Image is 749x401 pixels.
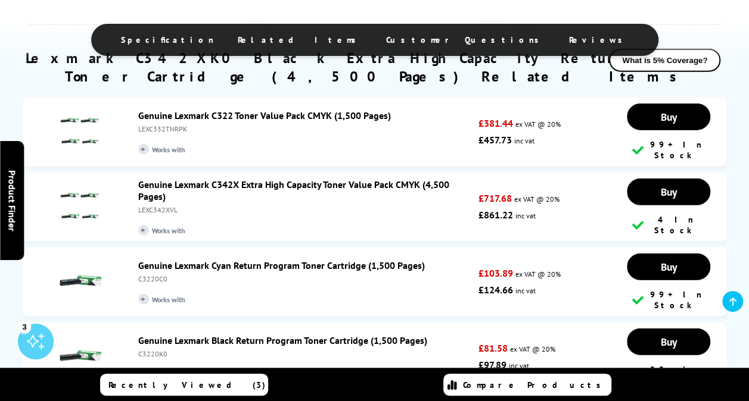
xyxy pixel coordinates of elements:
span: Compare Products [463,380,607,390]
span: Reviews [569,35,629,45]
span: inc vat [514,136,534,145]
span: Buy [661,185,677,199]
span: Customer Questions [386,35,545,45]
a: Genuine Lexmark C342X Extra High Capacity Toner Value Pack CMYK (4,500 Pages) [138,178,449,202]
div: 3 [18,319,31,333]
div: 99+ In Stock [632,289,705,311]
span: ex VAT @ 20% [515,120,561,129]
span: inc vat [515,211,536,220]
div: C3220C0 [138,274,473,283]
span: Product Finder [6,170,18,231]
div: C3220K0 [138,349,473,358]
span: Buy [661,110,677,124]
a: Genuine Lexmark Black Return Program Toner Cartridge (1,500 Pages) [138,334,427,346]
span: Related Items [238,35,362,45]
span: Specification [121,35,214,45]
h2: Lexmark C342XK0 Black Extra High Capacity Return Program Toner Cartridge (4,500 Pages) Related Items [23,49,727,86]
span: Recently Viewed (3) [108,380,266,390]
span: ex VAT @ 20% [515,270,561,278]
div: 4 In Stock [632,214,705,236]
a: Genuine Lexmark C322 Toner Value Pack CMYK (1,500 Pages) [138,109,391,121]
img: Genuine Lexmark Cyan Return Program Toner Cartridge (1,500 Pages) [60,260,101,302]
a: Compare Products [443,374,611,396]
a: Recently Viewed (3) [100,374,268,396]
strong: £457.73 [478,134,512,146]
span: Buy [661,335,677,349]
strong: £124.66 [478,284,513,296]
img: Genuine Lexmark C322 Toner Value Pack CMYK (1,500 Pages) [60,110,101,152]
span: Works with [138,294,198,305]
span: ex VAT @ 20% [514,195,560,203]
div: 99+ In Stock [632,139,705,161]
span: Works with [138,225,198,236]
i: + [138,294,149,305]
img: Genuine Lexmark C342X Extra High Capacity Toner Value Pack CMYK (4,500 Pages) [60,185,101,227]
i: + [138,144,149,155]
strong: £381.44 [478,117,513,129]
span: inc vat [515,286,536,295]
strong: £81.58 [478,342,508,354]
span: inc vat [509,361,529,370]
span: Works with [138,144,198,155]
div: LEXC332TNRPK [138,124,473,133]
strong: £103.89 [478,267,513,279]
i: + [138,225,149,236]
strong: £717.68 [478,192,512,204]
div: 99+ In Stock [632,364,705,386]
span: Buy [661,260,677,274]
img: Genuine Lexmark Black Return Program Toner Cartridge (1,500 Pages) [60,335,101,377]
strong: £97.89 [478,359,506,371]
a: Genuine Lexmark Cyan Return Program Toner Cartridge (1,500 Pages) [138,259,425,271]
strong: £861.22 [478,209,513,221]
span: ex VAT @ 20% [510,344,555,353]
div: LEXC342XVL [138,205,473,214]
